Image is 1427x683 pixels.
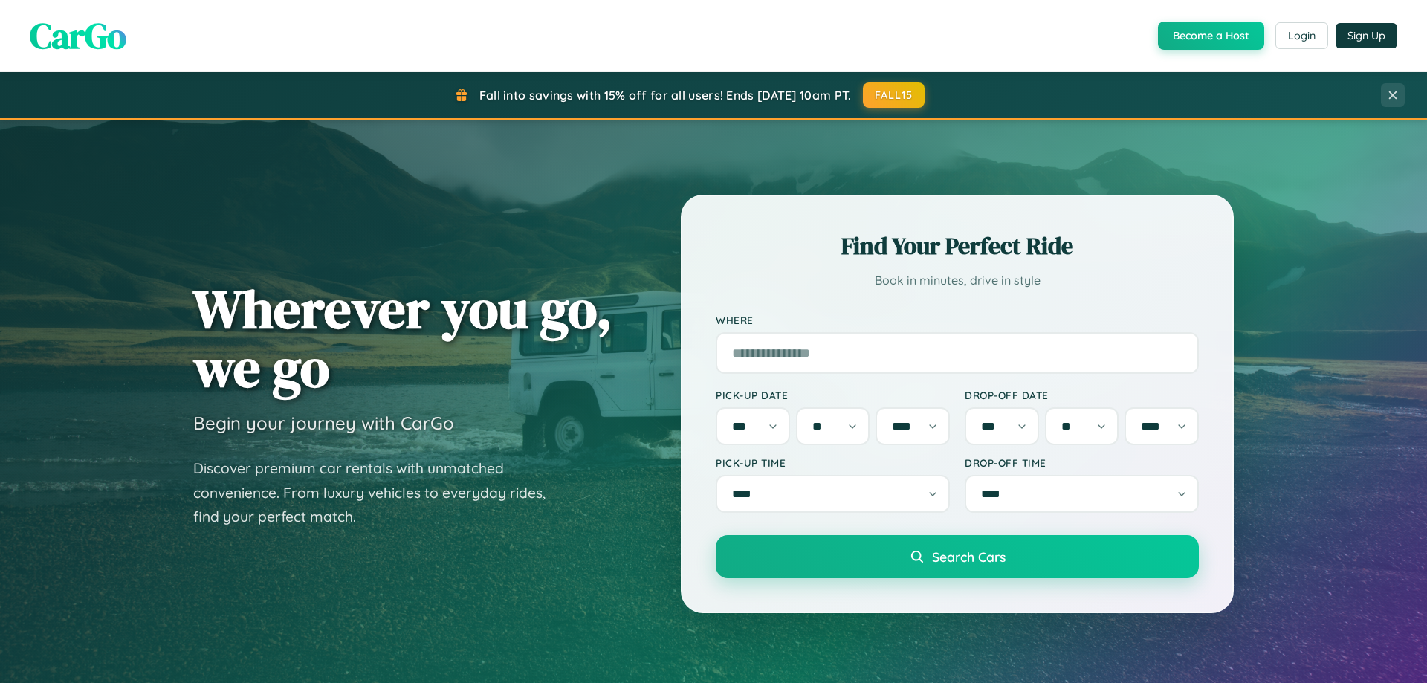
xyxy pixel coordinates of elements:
button: Become a Host [1158,22,1264,50]
span: Fall into savings with 15% off for all users! Ends [DATE] 10am PT. [479,88,852,103]
label: Pick-up Time [716,456,950,469]
button: Sign Up [1336,23,1397,48]
label: Where [716,314,1199,326]
label: Drop-off Date [965,389,1199,401]
button: Search Cars [716,535,1199,578]
h1: Wherever you go, we go [193,279,612,397]
button: FALL15 [863,82,925,108]
label: Drop-off Time [965,456,1199,469]
label: Pick-up Date [716,389,950,401]
span: CarGo [30,11,126,60]
p: Book in minutes, drive in style [716,270,1199,291]
p: Discover premium car rentals with unmatched convenience. From luxury vehicles to everyday rides, ... [193,456,565,529]
button: Login [1275,22,1328,49]
span: Search Cars [932,548,1006,565]
h3: Begin your journey with CarGo [193,412,454,434]
h2: Find Your Perfect Ride [716,230,1199,262]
